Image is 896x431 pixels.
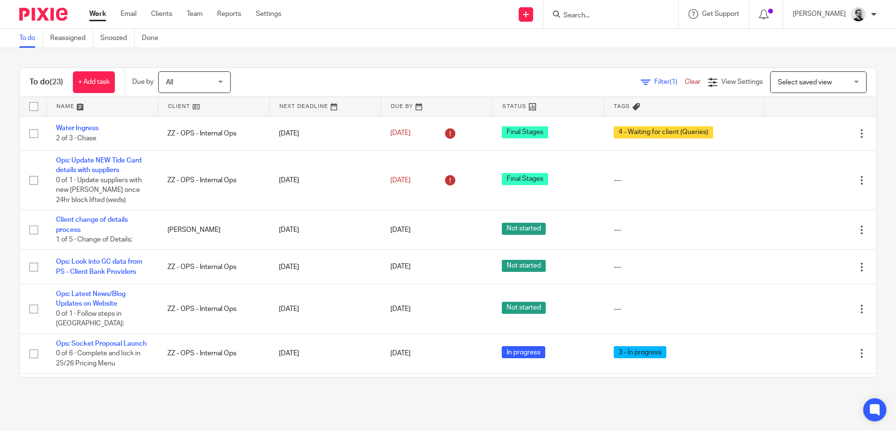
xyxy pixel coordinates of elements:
[19,8,68,21] img: Pixie
[29,77,63,87] h1: To do
[56,350,140,367] span: 0 of 6 · Complete and lock in 25/26 Pricing Menu
[269,250,381,284] td: [DATE]
[158,374,269,413] td: ZZ - OPS - Internal Ops
[50,29,93,48] a: Reassigned
[166,79,173,86] span: All
[670,79,677,85] span: (1)
[56,216,128,233] a: Client change of details process
[778,79,832,86] span: Select saved view
[502,302,546,314] span: Not started
[132,77,153,87] p: Due by
[56,177,142,203] span: 0 of 1 · Update suppliers with new [PERSON_NAME] once 24hr block lifted (weds)
[614,346,666,358] span: 3 - In progress
[614,175,755,185] div: ---
[269,150,381,210] td: [DATE]
[256,9,281,19] a: Settings
[654,79,685,85] span: Filter
[685,79,701,85] a: Clear
[217,9,241,19] a: Reports
[721,79,763,85] span: View Settings
[390,177,411,184] span: [DATE]
[56,157,141,174] a: Ops: Update NEW Tide Card details with suppliers
[158,116,269,150] td: ZZ - OPS - Internal Ops
[390,227,411,233] span: [DATE]
[73,71,115,93] a: + Add task
[502,126,548,138] span: Final Stages
[151,9,172,19] a: Clients
[56,258,142,275] a: Ops: Look into GC data from PS - Client Bank Providers
[563,12,649,20] input: Search
[390,130,411,137] span: [DATE]
[56,340,147,347] a: Ops: Socket Proposal Launch
[793,9,846,19] p: [PERSON_NAME]
[56,135,96,142] span: 2 of 3 · Chase
[614,262,755,272] div: ---
[158,334,269,373] td: ZZ - OPS - Internal Ops
[502,173,548,185] span: Final Stages
[502,346,545,358] span: In progress
[142,29,165,48] a: Done
[614,126,713,138] span: 4 - Waiting for client (Queries)
[502,260,546,272] span: Not started
[158,210,269,250] td: [PERSON_NAME]
[502,223,546,235] span: Not started
[614,304,755,314] div: ---
[614,104,630,109] span: Tags
[56,310,124,327] span: 0 of 1 · Follow steps in [GEOGRAPHIC_DATA]:
[269,334,381,373] td: [DATE]
[121,9,137,19] a: Email
[390,264,411,270] span: [DATE]
[158,284,269,334] td: ZZ - OPS - Internal Ops
[158,250,269,284] td: ZZ - OPS - Internal Ops
[100,29,135,48] a: Snoozed
[89,9,106,19] a: Work
[614,225,755,235] div: ---
[390,306,411,312] span: [DATE]
[851,7,866,22] img: Jack_2025.jpg
[158,150,269,210] td: ZZ - OPS - Internal Ops
[269,374,381,413] td: [DATE]
[19,29,43,48] a: To do
[269,210,381,250] td: [DATE]
[56,236,132,243] span: 1 of 5 · Change of Details:
[269,116,381,150] td: [DATE]
[50,78,63,86] span: (23)
[56,291,125,307] a: Ops: Latest News/Blog Updates on Website
[269,284,381,334] td: [DATE]
[390,350,411,357] span: [DATE]
[56,125,98,132] a: Water Ingress
[187,9,203,19] a: Team
[702,11,739,17] span: Get Support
